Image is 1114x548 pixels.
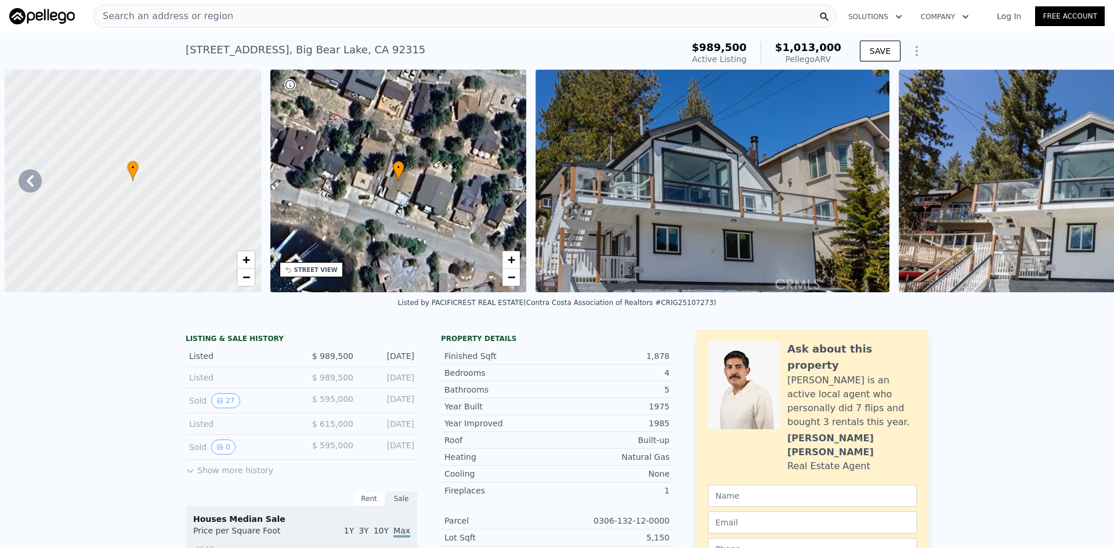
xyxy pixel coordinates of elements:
[536,70,889,292] img: Sale: 166156162 Parcel: 14816510
[508,270,515,284] span: −
[189,440,292,455] div: Sold
[508,252,515,267] span: +
[186,460,273,476] button: Show more history
[444,401,557,412] div: Year Built
[775,53,841,65] div: Pellego ARV
[692,41,747,53] span: $989,500
[1035,6,1105,26] a: Free Account
[905,39,928,63] button: Show Options
[787,373,917,429] div: [PERSON_NAME] is an active local agent who personally did 7 flips and bought 3 rentals this year.
[393,161,404,181] div: •
[441,334,673,343] div: Property details
[312,441,353,450] span: $ 595,000
[363,372,414,383] div: [DATE]
[692,55,747,64] span: Active Listing
[557,350,670,362] div: 1,878
[775,41,841,53] span: $1,013,000
[444,350,557,362] div: Finished Sqft
[557,434,670,446] div: Built-up
[93,9,233,23] span: Search an address or region
[363,418,414,430] div: [DATE]
[557,451,670,463] div: Natural Gas
[127,162,139,173] span: •
[557,418,670,429] div: 1985
[444,515,557,527] div: Parcel
[708,511,917,534] input: Email
[393,162,404,173] span: •
[193,525,302,543] div: Price per Square Foot
[189,350,292,362] div: Listed
[312,394,353,404] span: $ 595,000
[344,526,354,535] span: 1Y
[444,367,557,379] div: Bedrooms
[189,372,292,383] div: Listed
[312,419,353,429] span: $ 615,000
[444,468,557,480] div: Cooling
[374,526,389,535] span: 10Y
[9,8,75,24] img: Pellego
[557,384,670,395] div: 5
[787,459,870,473] div: Real Estate Agent
[294,266,338,274] div: STREET VIEW
[186,334,418,346] div: LISTING & SALE HISTORY
[242,252,249,267] span: +
[363,350,414,362] div: [DATE]
[444,434,557,446] div: Roof
[557,515,670,527] div: 0306-132-12-0000
[708,485,917,507] input: Name
[359,526,368,535] span: 3Y
[983,10,1035,22] a: Log In
[444,451,557,463] div: Heating
[502,251,520,268] a: Zoom in
[189,418,292,430] div: Listed
[839,6,912,27] button: Solutions
[211,440,236,455] button: View historical data
[186,42,425,58] div: [STREET_ADDRESS] , Big Bear Lake , CA 92315
[393,526,410,538] span: Max
[557,367,670,379] div: 4
[557,532,670,543] div: 5,150
[211,393,240,408] button: View historical data
[787,431,917,459] div: [PERSON_NAME] [PERSON_NAME]
[353,491,385,506] div: Rent
[557,401,670,412] div: 1975
[444,418,557,429] div: Year Improved
[912,6,978,27] button: Company
[193,513,410,525] div: Houses Median Sale
[557,468,670,480] div: None
[237,251,255,268] a: Zoom in
[444,485,557,496] div: Fireplaces
[237,268,255,286] a: Zoom out
[189,393,292,408] div: Sold
[860,41,900,61] button: SAVE
[363,440,414,455] div: [DATE]
[444,532,557,543] div: Lot Sqft
[363,393,414,408] div: [DATE]
[787,341,917,373] div: Ask about this property
[385,491,418,506] div: Sale
[312,373,353,382] span: $ 989,500
[242,270,249,284] span: −
[557,485,670,496] div: 1
[397,299,716,307] div: Listed by PACIFICREST REAL ESTATE (Contra Costa Association of Realtors #CRIG25107273)
[127,161,139,181] div: •
[312,351,353,361] span: $ 989,500
[502,268,520,286] a: Zoom out
[444,384,557,395] div: Bathrooms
